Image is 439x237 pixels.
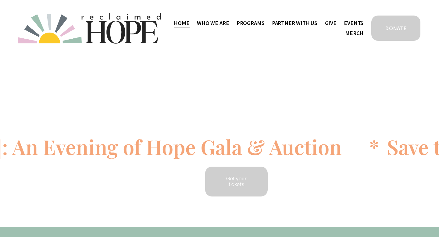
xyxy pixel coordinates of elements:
[204,166,269,197] a: Get your tickets
[272,18,317,28] a: folder dropdown
[174,18,189,28] a: Home
[197,19,229,28] span: Who We Are
[18,13,161,44] img: Reclaimed Hope Initiative
[197,18,229,28] a: folder dropdown
[237,18,265,28] a: folder dropdown
[237,19,265,28] span: Programs
[344,18,363,28] a: Events
[325,18,337,28] a: Give
[272,19,317,28] span: Partner With Us
[370,15,421,42] a: DONATE
[345,28,363,38] a: Merch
